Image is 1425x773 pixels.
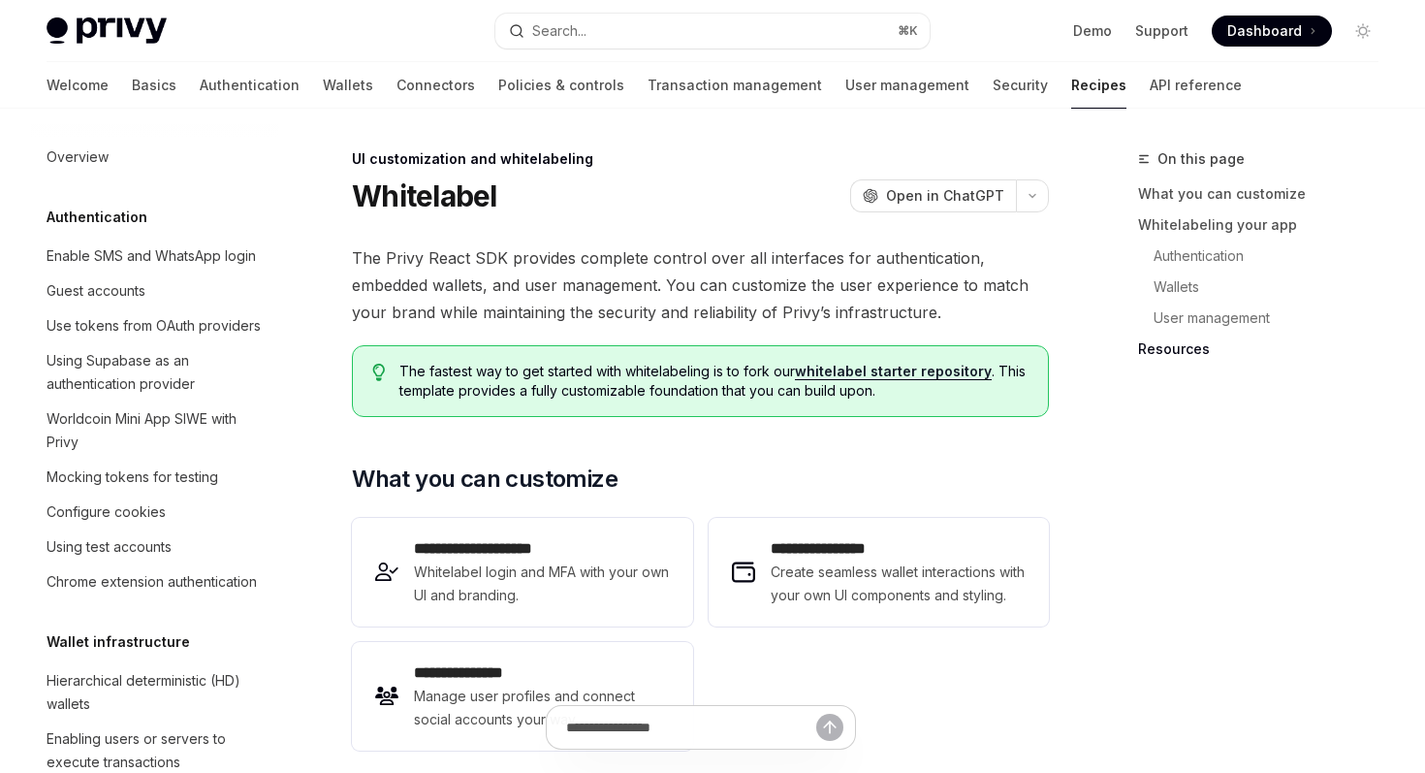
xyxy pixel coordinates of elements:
a: Guest accounts [31,274,279,308]
div: Using Supabase as an authentication provider [47,349,268,396]
span: Dashboard [1227,21,1302,41]
h5: Wallet infrastructure [47,630,190,654]
a: Worldcoin Mini App SIWE with Privy [31,402,279,460]
a: User management [1154,303,1394,334]
a: Wallets [1154,272,1394,303]
div: Guest accounts [47,279,145,303]
div: Overview [47,145,109,169]
span: What you can customize [352,464,617,495]
button: Send message [816,714,843,741]
span: Open in ChatGPT [886,186,1004,206]
a: What you can customize [1138,178,1394,209]
a: Demo [1073,21,1112,41]
div: Mocking tokens for testing [47,466,218,489]
a: Enable SMS and WhatsApp login [31,239,279,274]
span: Create seamless wallet interactions with your own UI components and styling. [771,561,1026,607]
span: On this page [1157,147,1245,171]
a: User management [845,62,969,109]
div: Enable SMS and WhatsApp login [47,244,256,268]
span: Whitelabel login and MFA with your own UI and branding. [414,561,669,607]
span: ⌘ K [898,23,918,39]
img: light logo [47,17,167,45]
a: Policies & controls [498,62,624,109]
div: Worldcoin Mini App SIWE with Privy [47,407,268,454]
button: Open in ChatGPT [850,179,1016,212]
a: Configure cookies [31,495,279,530]
span: Manage user profiles and connect social accounts your way. [414,685,669,731]
a: Support [1135,21,1188,41]
a: Overview [31,140,279,175]
a: Wallets [323,62,373,109]
a: whitelabel starter repository [795,363,992,380]
a: Using test accounts [31,530,279,564]
a: Chrome extension authentication [31,564,279,599]
a: **** **** *****Manage user profiles and connect social accounts your way. [352,642,692,751]
a: Basics [132,62,176,109]
div: Search... [532,19,586,43]
a: **** **** **** *Create seamless wallet interactions with your own UI components and styling. [709,518,1049,627]
a: Hierarchical deterministic (HD) wallets [31,663,279,722]
a: Whitelabeling your app [1138,209,1394,241]
a: Mocking tokens for testing [31,460,279,495]
div: Use tokens from OAuth providers [47,314,261,338]
div: Hierarchical deterministic (HD) wallets [47,669,268,716]
h1: Whitelabel [352,178,497,213]
div: UI customization and whitelabeling [352,149,1049,169]
a: API reference [1150,62,1242,109]
span: The Privy React SDK provides complete control over all interfaces for authentication, embedded wa... [352,244,1049,326]
span: The fastest way to get started with whitelabeling is to fork our . This template provides a fully... [399,362,1029,401]
a: Authentication [200,62,300,109]
div: Using test accounts [47,535,172,559]
div: Chrome extension authentication [47,570,257,594]
a: Dashboard [1212,16,1332,47]
a: Using Supabase as an authentication provider [31,343,279,402]
a: Welcome [47,62,109,109]
a: Authentication [1154,241,1394,272]
a: Use tokens from OAuth providers [31,308,279,343]
button: Toggle dark mode [1347,16,1378,47]
button: Search...⌘K [495,14,929,48]
a: Security [993,62,1048,109]
h5: Authentication [47,206,147,229]
svg: Tip [372,364,386,381]
a: Recipes [1071,62,1126,109]
a: Resources [1138,334,1394,365]
div: Configure cookies [47,500,166,524]
a: Transaction management [648,62,822,109]
a: Connectors [396,62,475,109]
